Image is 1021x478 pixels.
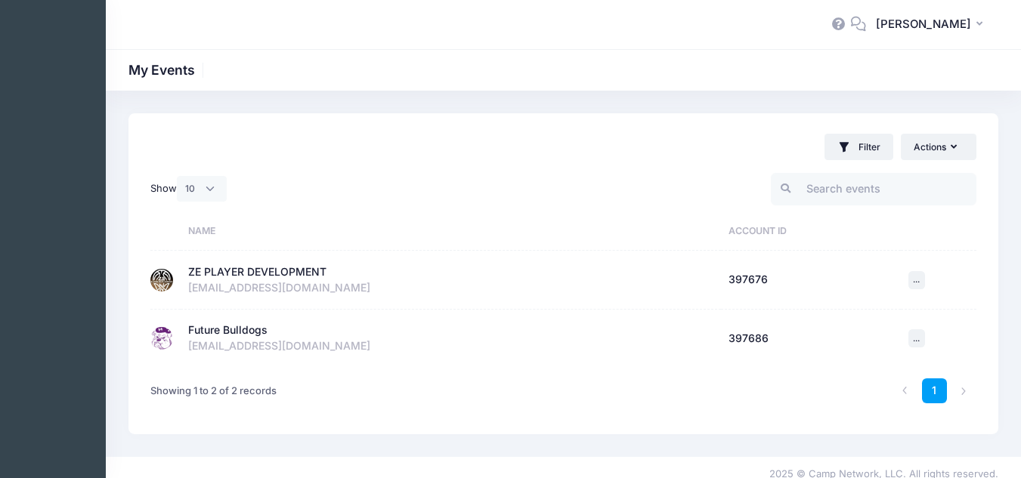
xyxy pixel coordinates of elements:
[188,322,268,338] div: Future Bulldogs
[128,62,208,78] h1: My Events
[825,134,893,160] button: Filter
[188,338,713,354] div: [EMAIL_ADDRESS][DOMAIN_NAME]
[721,251,901,310] td: 397676
[721,310,901,368] td: 397686
[721,211,901,251] th: Account ID: activate to sort column ascending
[913,333,920,344] span: ...
[188,264,326,280] div: ZE PLAYER DEVELOPMENT
[150,327,173,350] img: Future Bulldogs
[177,176,227,202] select: Show
[150,176,227,202] label: Show
[901,134,976,159] button: Actions
[908,329,925,347] button: ...
[188,280,713,296] div: [EMAIL_ADDRESS][DOMAIN_NAME]
[922,378,947,403] a: 1
[866,8,998,42] button: [PERSON_NAME]
[876,16,971,32] span: [PERSON_NAME]
[771,173,976,205] input: Search events
[181,211,721,251] th: Name: activate to sort column ascending
[150,269,173,291] img: ZE PLAYER DEVELOPMENT
[908,271,925,289] button: ...
[913,274,920,285] span: ...
[150,374,277,409] div: Showing 1 to 2 of 2 records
